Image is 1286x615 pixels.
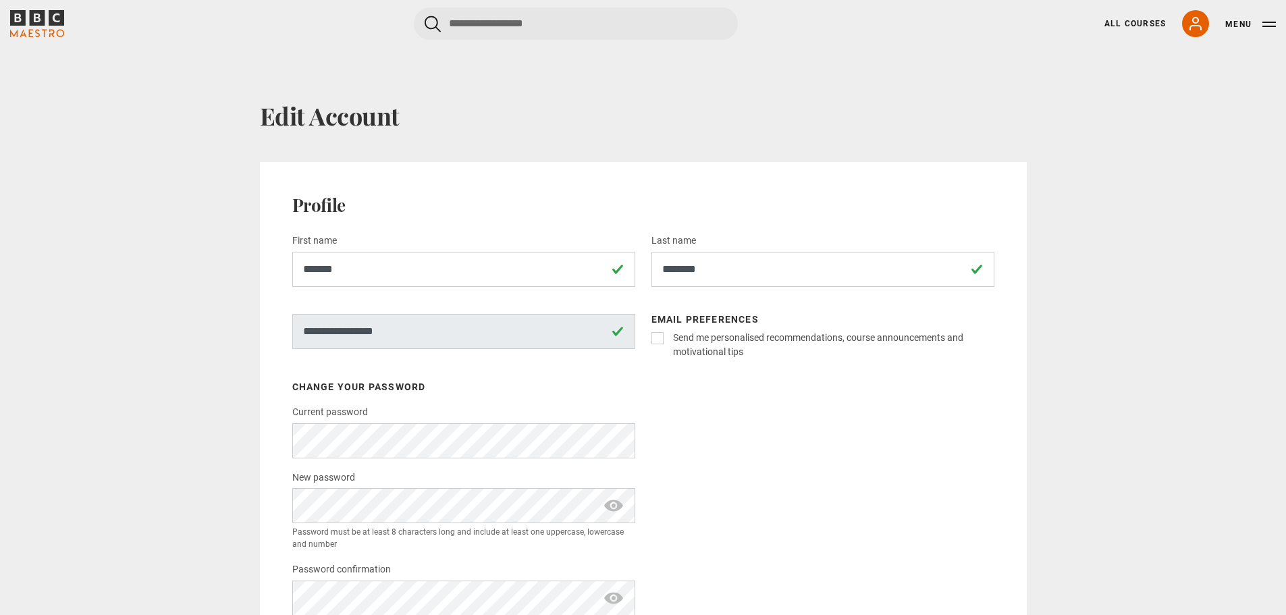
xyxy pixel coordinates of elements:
h1: Edit Account [260,101,1027,130]
h3: Change your password [292,381,635,393]
label: Last name [651,233,696,249]
input: Search [414,7,738,40]
svg: BBC Maestro [10,10,64,37]
span: show password [603,488,624,523]
label: New password [292,470,355,486]
small: Password must be at least 8 characters long and include at least one uppercase, lowercase and number [292,526,635,550]
h3: Email preferences [651,314,994,325]
label: First name [292,233,337,249]
label: Current password [292,404,368,421]
a: All Courses [1104,18,1166,30]
label: Send me personalised recommendations, course announcements and motivational tips [668,331,994,359]
h2: Profile [292,194,994,216]
label: Password confirmation [292,562,391,578]
button: Toggle navigation [1225,18,1276,31]
button: Submit the search query [425,16,441,32]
